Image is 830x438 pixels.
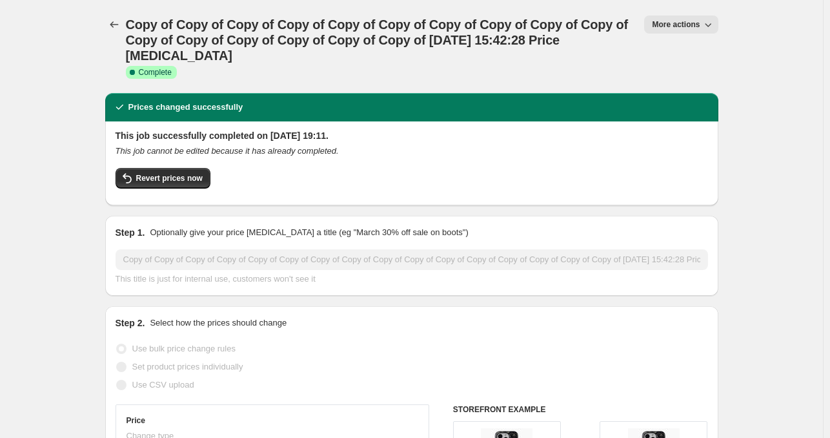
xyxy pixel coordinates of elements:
span: This title is just for internal use, customers won't see it [116,274,316,284]
p: Select how the prices should change [150,317,287,329]
i: This job cannot be edited because it has already completed. [116,146,339,156]
h2: Prices changed successfully [128,101,243,114]
span: Set product prices individually [132,362,243,371]
span: Copy of Copy of Copy of Copy of Copy of Copy of Copy of Copy of Copy of Copy of Copy of Copy of C... [126,17,629,63]
button: Revert prices now [116,168,210,189]
span: Use bulk price change rules [132,344,236,353]
span: Use CSV upload [132,380,194,390]
h3: Price [127,415,145,426]
h2: This job successfully completed on [DATE] 19:11. [116,129,708,142]
p: Optionally give your price [MEDICAL_DATA] a title (eg "March 30% off sale on boots") [150,226,468,239]
span: Complete [139,67,172,78]
h6: STOREFRONT EXAMPLE [453,404,708,415]
button: More actions [644,16,718,34]
h2: Step 2. [116,317,145,329]
button: Price change jobs [105,16,123,34]
span: Revert prices now [136,173,203,183]
span: More actions [652,19,700,30]
h2: Step 1. [116,226,145,239]
input: 30% off holiday sale [116,249,708,270]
